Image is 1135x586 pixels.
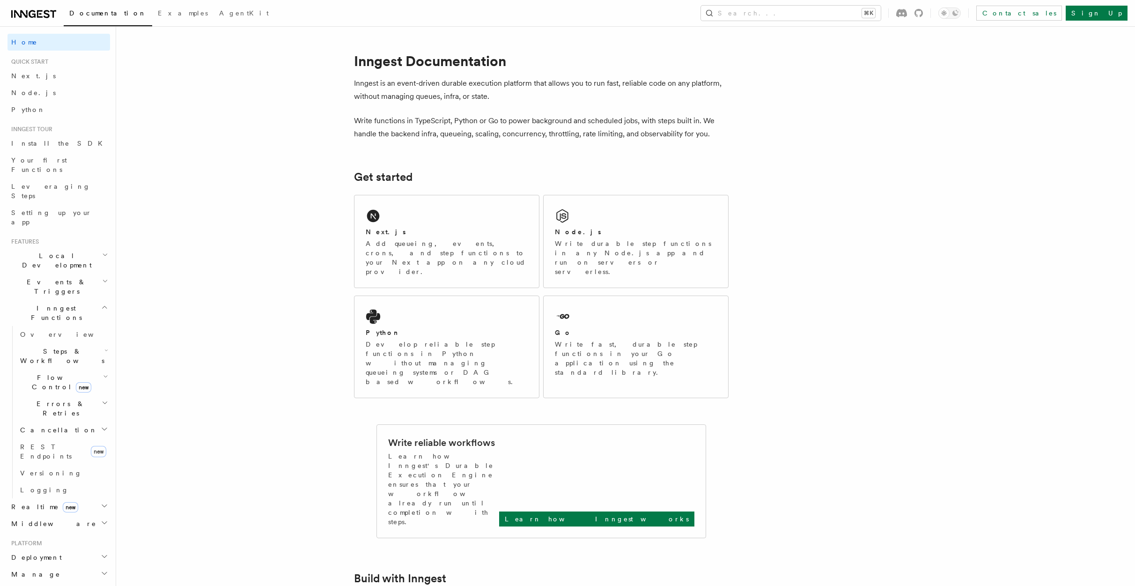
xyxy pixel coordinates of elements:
[7,274,110,300] button: Events & Triggers
[20,486,69,494] span: Logging
[354,114,729,141] p: Write functions in TypeScript, Python or Go to power background and scheduled jobs, with steps bu...
[7,549,110,566] button: Deployment
[11,72,56,80] span: Next.js
[366,227,406,237] h2: Next.js
[7,326,110,498] div: Inngest Functions
[555,227,601,237] h2: Node.js
[7,566,110,583] button: Manage
[7,540,42,547] span: Platform
[354,195,539,288] a: Next.jsAdd queueing, events, crons, and step functions to your Next app on any cloud provider.
[7,570,60,579] span: Manage
[543,195,729,288] a: Node.jsWrite durable step functions in any Node.js app and run on servers or serverless.
[76,382,91,393] span: new
[388,452,499,527] p: Learn how Inngest's Durable Execution Engine ensures that your workflow already run until complet...
[16,465,110,482] a: Versioning
[7,152,110,178] a: Your first Functions
[11,183,90,200] span: Leveraging Steps
[354,296,539,398] a: PythonDevelop reliable step functions in Python without managing queueing systems or DAG based wo...
[152,3,214,25] a: Examples
[16,425,97,435] span: Cancellation
[1066,6,1128,21] a: Sign Up
[354,77,729,103] p: Inngest is an event-driven durable execution platform that allows you to run fast, reliable code ...
[16,343,110,369] button: Steps & Workflows
[16,482,110,498] a: Logging
[7,247,110,274] button: Local Development
[7,204,110,230] a: Setting up your app
[938,7,961,19] button: Toggle dark mode
[91,446,106,457] span: new
[7,251,102,270] span: Local Development
[701,6,881,21] button: Search...⌘K
[11,209,92,226] span: Setting up your app
[7,178,110,204] a: Leveraging Steps
[16,438,110,465] a: REST Endpointsnew
[354,171,413,184] a: Get started
[543,296,729,398] a: GoWrite fast, durable step functions in your Go application using the standard library.
[7,101,110,118] a: Python
[366,328,400,337] h2: Python
[16,395,110,422] button: Errors & Retries
[7,519,96,528] span: Middleware
[20,469,82,477] span: Versioning
[16,369,110,395] button: Flow Controlnew
[366,239,528,276] p: Add queueing, events, crons, and step functions to your Next app on any cloud provider.
[69,9,147,17] span: Documentation
[862,8,875,18] kbd: ⌘K
[7,300,110,326] button: Inngest Functions
[976,6,1062,21] a: Contact sales
[505,514,689,524] p: Learn how Inngest works
[7,304,101,322] span: Inngest Functions
[7,277,102,296] span: Events & Triggers
[7,515,110,532] button: Middleware
[7,67,110,84] a: Next.js
[11,89,56,96] span: Node.js
[366,340,528,386] p: Develop reliable step functions in Python without managing queueing systems or DAG based workflows.
[7,238,39,245] span: Features
[63,502,78,512] span: new
[16,326,110,343] a: Overview
[11,156,67,173] span: Your first Functions
[11,106,45,113] span: Python
[354,572,446,585] a: Build with Inngest
[11,140,108,147] span: Install the SDK
[7,58,48,66] span: Quick start
[219,9,269,17] span: AgentKit
[7,135,110,152] a: Install the SDK
[7,84,110,101] a: Node.js
[7,498,110,515] button: Realtimenew
[7,553,62,562] span: Deployment
[16,399,102,418] span: Errors & Retries
[555,239,717,276] p: Write durable step functions in any Node.js app and run on servers or serverless.
[499,512,694,527] a: Learn how Inngest works
[388,436,495,449] h2: Write reliable workflows
[11,37,37,47] span: Home
[7,34,110,51] a: Home
[64,3,152,26] a: Documentation
[20,443,72,460] span: REST Endpoints
[7,502,78,512] span: Realtime
[16,347,104,365] span: Steps & Workflows
[20,331,117,338] span: Overview
[214,3,274,25] a: AgentKit
[16,373,103,392] span: Flow Control
[16,422,110,438] button: Cancellation
[555,340,717,377] p: Write fast, durable step functions in your Go application using the standard library.
[555,328,572,337] h2: Go
[354,52,729,69] h1: Inngest Documentation
[158,9,208,17] span: Examples
[7,126,52,133] span: Inngest tour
